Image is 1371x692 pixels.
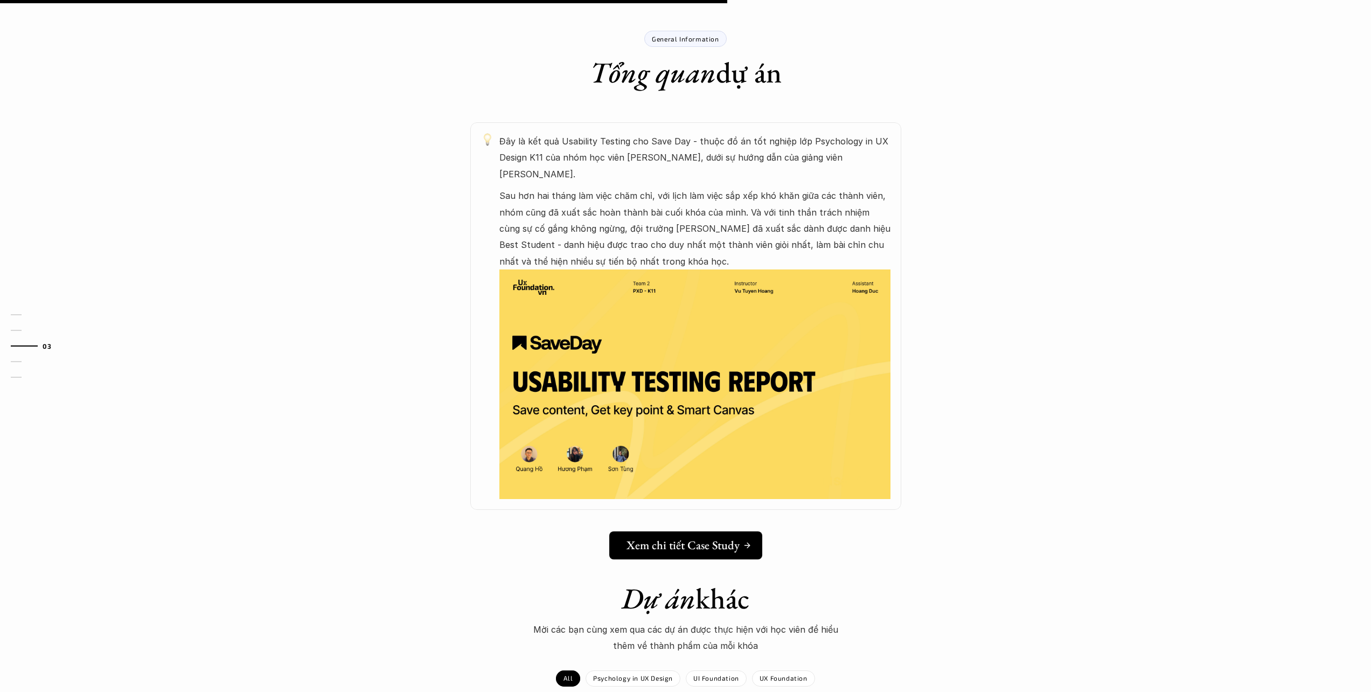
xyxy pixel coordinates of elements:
[652,35,719,43] p: General Information
[622,579,695,617] em: Dự án
[760,674,808,682] p: UX Foundation
[693,674,739,682] p: UI Foundation
[590,53,716,91] em: Tổng quan
[499,133,890,182] p: Đây là kết quả Usability Testing cho Save Day - thuộc đồ án tốt nghiệp lớp Psychology in UX Desig...
[626,538,739,552] h5: Xem chi tiết Case Study
[43,342,51,350] strong: 03
[593,674,673,682] p: Psychology in UX Design
[11,340,62,352] a: 03
[563,674,573,682] p: All
[497,581,874,616] h1: khác
[524,621,847,654] p: Mời các bạn cùng xem qua các dự án được thực hiện với học viên để hiểu thêm về thành phẩm của mỗi...
[609,531,762,559] a: Xem chi tiết Case Study
[590,55,782,90] h1: dự án
[499,188,890,269] p: Sau hơn hai tháng làm việc chăm chỉ, với lịch làm việc sắp xếp khó khăn giữa các thành viên, nhóm...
